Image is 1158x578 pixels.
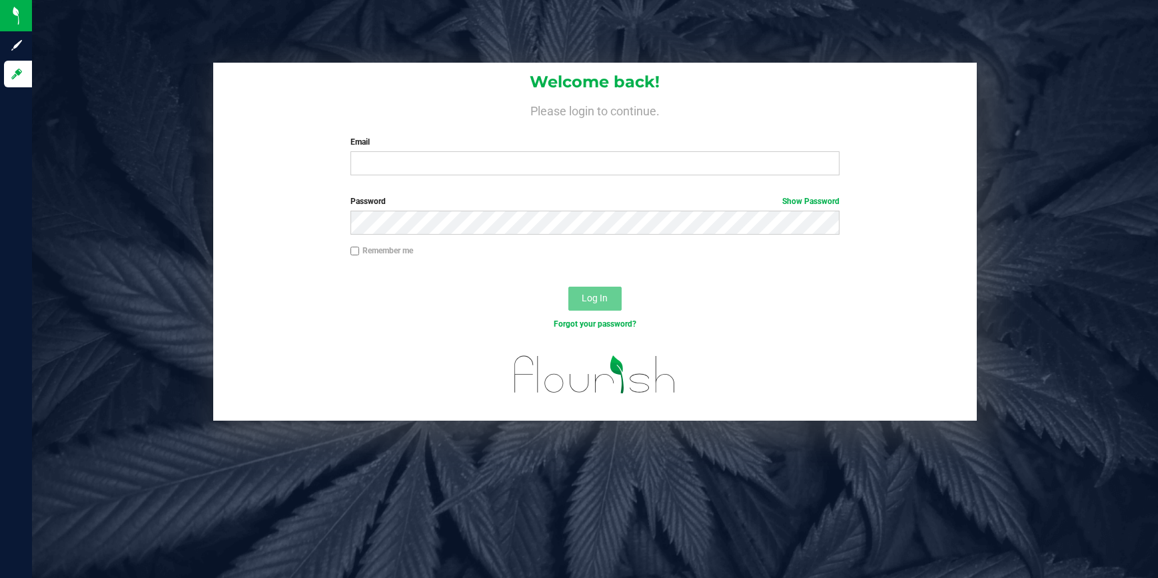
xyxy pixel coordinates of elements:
[350,245,413,257] label: Remember me
[10,67,23,81] inline-svg: Log in
[582,293,608,303] span: Log In
[568,287,622,311] button: Log In
[782,197,840,206] a: Show Password
[213,101,977,117] h4: Please login to continue.
[350,136,840,148] label: Email
[350,247,360,256] input: Remember me
[213,73,977,91] h1: Welcome back!
[10,39,23,52] inline-svg: Sign up
[350,197,386,206] span: Password
[500,344,691,405] img: flourish_logo.svg
[554,319,636,329] a: Forgot your password?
